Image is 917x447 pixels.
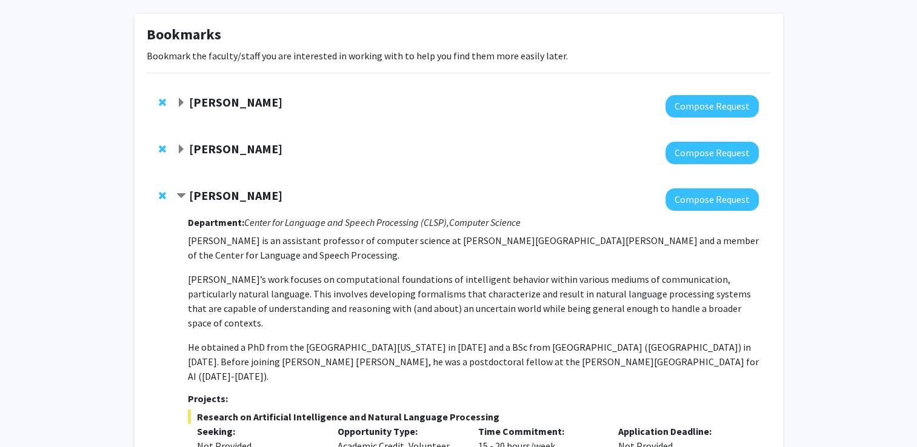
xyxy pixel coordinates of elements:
strong: [PERSON_NAME] [189,141,282,156]
span: Research on Artificial Intelligence and Natural Language Processing [188,409,758,424]
strong: Department: [188,216,244,228]
p: [PERSON_NAME] is an assistant professor of computer science at [PERSON_NAME][GEOGRAPHIC_DATA][PER... [188,233,758,262]
p: Time Commitment: [478,424,600,439]
p: [PERSON_NAME]’s work focuses on computational foundations of intelligent behavior within various ... [188,272,758,330]
span: Remove David Elbert from bookmarks [159,144,166,154]
p: He obtained a PhD from the [GEOGRAPHIC_DATA][US_STATE] in [DATE] and a BSc from [GEOGRAPHIC_DATA]... [188,340,758,383]
i: Computer Science [448,216,520,228]
h1: Bookmarks [147,26,771,44]
p: Seeking: [197,424,319,439]
p: Opportunity Type: [338,424,460,439]
span: Remove Daniel Khashabi from bookmarks [159,191,166,200]
button: Compose Request to Daniel Khashabi [665,188,759,211]
button: Compose Request to David Elbert [665,142,759,164]
span: Expand Robert Stevens Bookmark [176,98,186,108]
strong: [PERSON_NAME] [189,188,282,203]
strong: [PERSON_NAME] [189,94,282,110]
iframe: Chat [9,392,52,438]
span: Remove Robert Stevens from bookmarks [159,98,166,107]
span: Expand David Elbert Bookmark [176,145,186,154]
button: Compose Request to Robert Stevens [665,95,759,118]
p: Bookmark the faculty/staff you are interested in working with to help you find them more easily l... [147,48,771,63]
strong: Projects: [188,392,228,405]
p: Application Deadline: [618,424,741,439]
span: Contract Daniel Khashabi Bookmark [176,191,186,201]
i: Center for Language and Speech Processing (CLSP), [244,216,448,228]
